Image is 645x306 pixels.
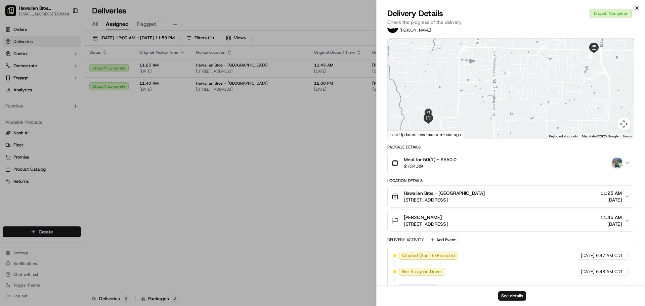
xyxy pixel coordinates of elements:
[388,152,634,174] button: Meal for 50(1) - $550.0$734.39photo_proof_of_delivery image
[63,97,108,104] span: API Documentation
[388,186,634,207] button: Hawaiian Bros - [GEOGRAPHIC_DATA][STREET_ADDRESS]11:25 AM[DATE]
[588,45,602,59] div: 6
[387,178,634,183] div: Location Details
[404,196,485,203] span: [STREET_ADDRESS]
[404,214,442,221] span: [PERSON_NAME]
[622,134,632,138] a: Terms (opens in new tab)
[7,7,20,20] img: Nash
[612,158,622,168] img: photo_proof_of_delivery image
[57,98,62,103] div: 💻
[428,236,458,244] button: Add Event
[549,134,578,139] button: Keyboard shortcuts
[498,291,526,301] button: See details
[404,163,457,170] span: $734.39
[404,156,457,163] span: Meal for 50(1) - $550.0
[581,269,595,275] span: [DATE]
[387,237,424,243] div: Delivery Activity
[596,285,626,291] span: 11:15 AM CDT
[617,117,631,131] button: Map camera controls
[23,64,110,71] div: Start new chat
[434,125,448,139] div: 12
[404,190,485,196] span: Hawaiian Bros - [GEOGRAPHIC_DATA]
[4,95,54,107] a: 📗Knowledge Base
[7,64,19,76] img: 1736555255976-a54dd68f-1ca7-489b-9aae-adbdc363a1c4
[456,42,470,56] div: 11
[387,19,634,26] p: Check the progress of the delivery
[402,285,434,291] span: Assigned Driver
[581,253,595,259] span: [DATE]
[47,114,81,119] a: Powered byPylon
[404,221,448,227] span: [STREET_ADDRESS]
[17,43,121,50] input: Got a question? Start typing here...
[388,130,464,139] div: Last Updated: less than a minute ago
[534,42,549,56] div: 10
[596,269,623,275] span: 6:48 AM CDT
[389,130,412,139] img: Google
[402,253,455,259] span: Created (Sent To Provider)
[23,71,85,76] div: We're available if you need us!
[7,98,12,103] div: 📗
[600,221,622,227] span: [DATE]
[585,47,599,61] div: 9
[114,66,122,74] button: Start new chat
[582,134,618,138] span: Map data ©2025 Google
[600,196,622,203] span: [DATE]
[600,190,622,196] span: 11:25 AM
[387,8,443,19] span: Delivery Details
[600,214,622,221] span: 11:45 AM
[596,253,623,259] span: 6:47 AM CDT
[13,97,51,104] span: Knowledge Base
[7,27,122,38] p: Welcome 👋
[427,111,441,125] div: 13
[67,114,81,119] span: Pylon
[399,28,431,33] span: [PERSON_NAME]
[387,144,634,150] div: Package Details
[54,95,111,107] a: 💻API Documentation
[581,285,595,291] span: [DATE]
[389,130,412,139] a: Open this area in Google Maps (opens a new window)
[388,210,634,231] button: [PERSON_NAME][STREET_ADDRESS]11:45 AM[DATE]
[402,269,442,275] span: Not Assigned Driver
